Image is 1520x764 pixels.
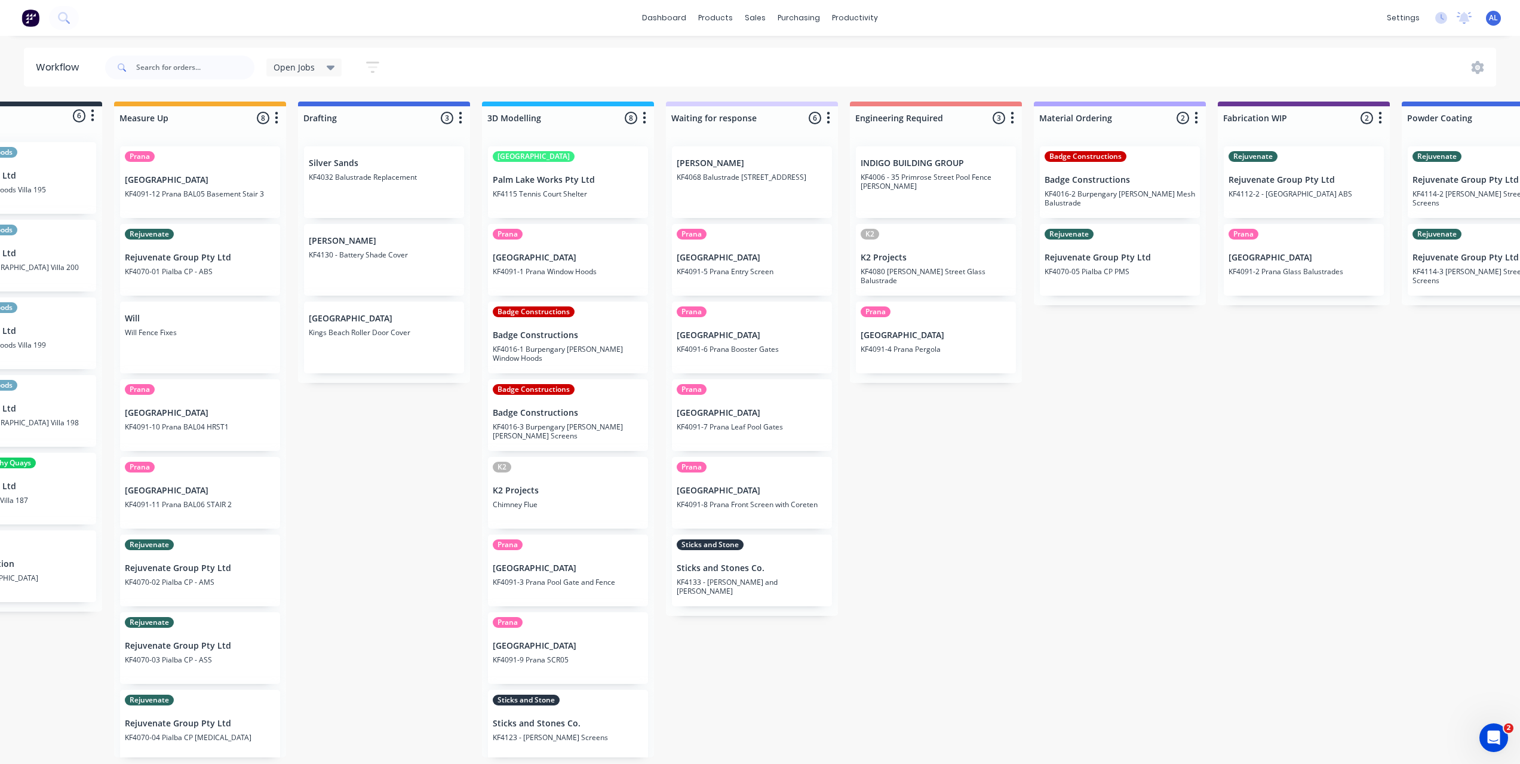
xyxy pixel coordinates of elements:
[856,302,1016,373] div: Prana[GEOGRAPHIC_DATA]KF4091-4 Prana Pergola
[309,314,459,324] p: [GEOGRAPHIC_DATA]
[1229,151,1278,162] div: Rejuvenate
[1229,253,1379,263] p: [GEOGRAPHIC_DATA]
[120,690,280,762] div: RejuvenateRejuvenate Group Pty LtdKF4070-04 Pialba CP [MEDICAL_DATA]
[1045,267,1195,276] p: KF4070-05 Pialba CP PMS
[488,224,648,296] div: Prana[GEOGRAPHIC_DATA]KF4091-1 Prana Window Hoods
[493,719,643,729] p: Sticks and Stones Co.
[677,229,707,240] div: Prana
[739,9,772,27] div: sales
[493,578,643,587] p: KF4091-3 Prana Pool Gate and Fence
[1045,175,1195,185] p: Badge Constructions
[772,9,826,27] div: purchasing
[1229,189,1379,198] p: KF4112-2 - [GEOGRAPHIC_DATA] ABS
[677,486,827,496] p: [GEOGRAPHIC_DATA]
[677,345,827,354] p: KF4091-6 Prana Booster Gates
[826,9,884,27] div: productivity
[672,224,832,296] div: Prana[GEOGRAPHIC_DATA]KF4091-5 Prana Entry Screen
[493,384,575,395] div: Badge Constructions
[861,306,890,317] div: Prana
[125,539,174,550] div: Rejuvenate
[672,379,832,451] div: Prana[GEOGRAPHIC_DATA]KF4091-7 Prana Leaf Pool Gates
[1504,723,1513,733] span: 2
[677,384,707,395] div: Prana
[677,422,827,431] p: KF4091-7 Prana Leaf Pool Gates
[493,151,575,162] div: [GEOGRAPHIC_DATA]
[488,146,648,218] div: [GEOGRAPHIC_DATA]Palm Lake Works Pty LtdKF4115 Tennis Court Shelter
[125,328,275,337] p: Will Fence Fixes
[120,379,280,451] div: Prana[GEOGRAPHIC_DATA]KF4091-10 Prana BAL04 HRST1
[636,9,692,27] a: dashboard
[692,9,739,27] div: products
[1224,224,1384,296] div: Prana[GEOGRAPHIC_DATA]KF4091-2 Prana Glass Balustrades
[125,563,275,573] p: Rejuvenate Group Pty Ltd
[1489,13,1498,23] span: AL
[125,719,275,729] p: Rejuvenate Group Pty Ltd
[125,655,275,664] p: KF4070-03 Pialba CP - ASS
[1224,146,1384,218] div: RejuvenateRejuvenate Group Pty LtdKF4112-2 - [GEOGRAPHIC_DATA] ABS
[493,408,643,418] p: Badge Constructions
[1040,224,1200,296] div: RejuvenateRejuvenate Group Pty LtdKF4070-05 Pialba CP PMS
[861,158,1011,168] p: INDIGO BUILDING GROUP
[120,535,280,606] div: RejuvenateRejuvenate Group Pty LtdKF4070-02 Pialba CP - AMS
[120,146,280,218] div: Prana[GEOGRAPHIC_DATA]KF4091-12 Prana BAL05 Basement Stair 3
[861,330,1011,340] p: [GEOGRAPHIC_DATA]
[493,641,643,651] p: [GEOGRAPHIC_DATA]
[493,189,643,198] p: KF4115 Tennis Court Shelter
[1045,151,1126,162] div: Badge Constructions
[861,345,1011,354] p: KF4091-4 Prana Pergola
[125,151,155,162] div: Prana
[677,539,744,550] div: Sticks and Stone
[1381,9,1426,27] div: settings
[493,345,643,363] p: KF4016-1 Burpengary [PERSON_NAME] Window Hoods
[120,612,280,684] div: RejuvenateRejuvenate Group Pty LtdKF4070-03 Pialba CP - ASS
[493,306,575,317] div: Badge Constructions
[493,229,523,240] div: Prana
[488,612,648,684] div: Prana[GEOGRAPHIC_DATA]KF4091-9 Prana SCR05
[672,457,832,529] div: Prana[GEOGRAPHIC_DATA]KF4091-8 Prana Front Screen with Coreten
[125,695,174,705] div: Rejuvenate
[488,302,648,373] div: Badge ConstructionsBadge ConstructionsKF4016-1 Burpengary [PERSON_NAME] Window Hoods
[677,173,827,182] p: KF4068 Balustrade [STREET_ADDRESS]
[493,500,643,509] p: Chimney Flue
[493,539,523,550] div: Prana
[672,535,832,606] div: Sticks and StoneSticks and Stones Co.KF4133 - [PERSON_NAME] and [PERSON_NAME]
[136,56,254,79] input: Search for orders...
[125,189,275,198] p: KF4091-12 Prana BAL05 Basement Stair 3
[677,500,827,509] p: KF4091-8 Prana Front Screen with Coreten
[677,462,707,472] div: Prana
[125,422,275,431] p: KF4091-10 Prana BAL04 HRST1
[120,457,280,529] div: Prana[GEOGRAPHIC_DATA]KF4091-11 Prana BAL06 STAIR 2
[125,229,174,240] div: Rejuvenate
[677,158,827,168] p: [PERSON_NAME]
[493,655,643,664] p: KF4091-9 Prana SCR05
[22,9,39,27] img: Factory
[304,146,464,218] div: Silver SandsKF4032 Balustrade Replacement
[125,175,275,185] p: [GEOGRAPHIC_DATA]
[309,236,459,246] p: [PERSON_NAME]
[1045,189,1195,207] p: KF4016-2 Burpengary [PERSON_NAME] Mesh Balustrade
[125,462,155,472] div: Prana
[304,224,464,296] div: [PERSON_NAME]KF4130 - Battery Shade Cover
[861,253,1011,263] p: K2 Projects
[493,733,643,742] p: KF4123 - [PERSON_NAME] Screens
[304,302,464,373] div: [GEOGRAPHIC_DATA]Kings Beach Roller Door Cover
[677,253,827,263] p: [GEOGRAPHIC_DATA]
[1045,229,1094,240] div: Rejuvenate
[493,175,643,185] p: Palm Lake Works Pty Ltd
[677,330,827,340] p: [GEOGRAPHIC_DATA]
[1045,253,1195,263] p: Rejuvenate Group Pty Ltd
[488,457,648,529] div: K2K2 ProjectsChimney Flue
[493,330,643,340] p: Badge Constructions
[488,535,648,606] div: Prana[GEOGRAPHIC_DATA]KF4091-3 Prana Pool Gate and Fence
[309,158,459,168] p: Silver Sands
[309,173,459,182] p: KF4032 Balustrade Replacement
[125,617,174,628] div: Rejuvenate
[493,422,643,440] p: KF4016-3 Burpengary [PERSON_NAME] [PERSON_NAME] Screens
[125,500,275,509] p: KF4091-11 Prana BAL06 STAIR 2
[488,379,648,451] div: Badge ConstructionsBadge ConstructionsKF4016-3 Burpengary [PERSON_NAME] [PERSON_NAME] Screens
[125,267,275,276] p: KF4070-01 Pialba CP - ABS
[1040,146,1200,218] div: Badge ConstructionsBadge ConstructionsKF4016-2 Burpengary [PERSON_NAME] Mesh Balustrade
[493,462,511,472] div: K2
[672,146,832,218] div: [PERSON_NAME]KF4068 Balustrade [STREET_ADDRESS]
[861,173,1011,191] p: KF4006 - 35 Primrose Street Pool Fence [PERSON_NAME]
